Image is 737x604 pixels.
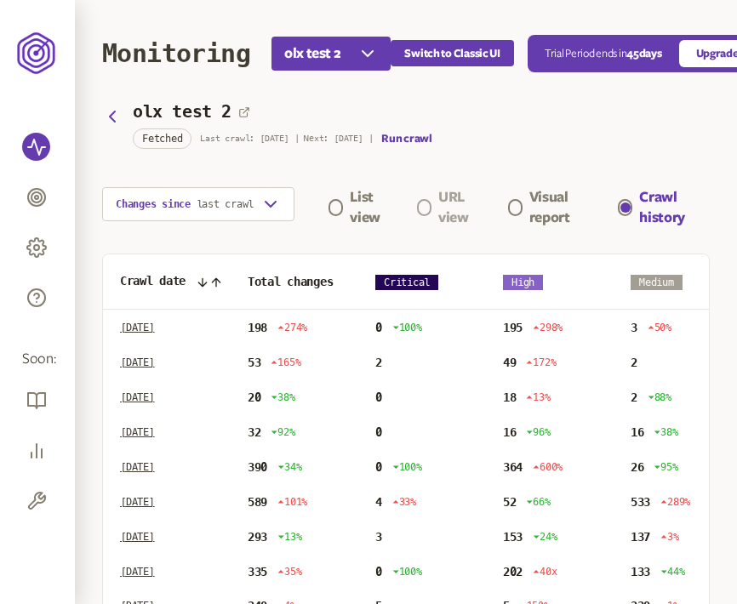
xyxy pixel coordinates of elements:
span: 3 [631,321,637,334]
span: 16 [631,425,643,439]
span: Fetched [142,131,182,146]
span: 165% [271,356,300,369]
span: 153 [503,530,523,544]
span: 45 days [626,48,661,60]
span: 49 [503,356,516,369]
span: 26 [631,460,643,474]
span: 3% [660,530,679,544]
a: Crawl history [618,187,710,228]
p: [DATE] [120,321,155,334]
th: Total changes [231,254,358,310]
p: [DATE] [120,530,155,544]
button: Run crawl [381,132,431,145]
span: 2 [631,390,637,404]
span: 40x [533,565,557,578]
span: last crawl [197,198,254,210]
a: [DATE] [120,321,214,334]
span: 53 [248,356,260,369]
span: 13% [277,530,301,544]
span: 88% [648,390,671,404]
span: 16 [503,425,516,439]
span: 589 [248,495,267,509]
a: [DATE] [120,390,214,404]
a: [DATE] [120,565,214,578]
p: [DATE] [120,425,155,439]
a: Visual report [508,187,597,228]
span: 44% [660,565,684,578]
span: 18 [503,390,516,404]
span: 298% [533,321,563,334]
span: 202 [503,565,523,578]
span: 533 [631,495,650,509]
span: 35% [277,565,301,578]
span: 96% [526,425,550,439]
div: Navigation [329,187,710,228]
span: 92% [271,425,294,439]
span: Critical [375,275,438,290]
span: 50% [648,321,671,334]
span: 95% [654,460,677,474]
span: 32 [248,425,260,439]
a: List view [329,187,396,228]
p: [DATE] [120,460,155,474]
p: Last crawl: [DATE] | Next: [DATE] | [200,134,373,144]
span: 390 [248,460,267,474]
a: [DATE] [120,460,214,474]
span: 24% [533,530,557,544]
span: 600% [533,460,563,474]
p: [DATE] [120,356,155,369]
button: Changes since last crawl [102,187,294,221]
span: 133 [631,565,650,578]
p: [DATE] [120,565,155,578]
span: olx test 2 [284,43,340,64]
span: 33% [392,495,416,509]
span: 4 [375,495,382,509]
span: 293 [248,530,267,544]
p: Trial Period ends in [545,47,662,60]
p: [DATE] [120,390,155,404]
div: List view [350,187,396,228]
span: 172% [526,356,556,369]
span: 137 [631,530,650,544]
span: 34% [277,460,301,474]
span: 0 [375,565,382,578]
div: Crawl history [639,187,710,228]
span: Medium [631,275,683,290]
p: [DATE] [120,495,155,509]
span: 100% [392,321,422,334]
button: olx test 2 [271,37,391,71]
h3: olx test 2 [133,102,231,122]
span: 195 [503,321,523,334]
p: Changes since [116,197,254,211]
span: 0 [375,460,382,474]
span: 289% [660,495,690,509]
a: [DATE] [120,530,214,544]
span: 100% [392,565,422,578]
h1: Monitoring [102,38,250,68]
span: 0 [375,321,382,334]
span: 3 [375,530,382,544]
div: URL view [438,187,487,228]
a: URL view [417,187,487,228]
span: 0 [375,390,382,404]
span: 0 [375,425,382,439]
span: 52 [503,495,516,509]
span: 38% [654,425,677,439]
a: [DATE] [120,495,214,509]
span: High [503,275,543,290]
span: 38% [271,390,294,404]
span: 101% [277,495,307,509]
span: 66% [526,495,550,509]
th: Crawl date [103,254,231,310]
a: [DATE] [120,356,214,369]
span: 100% [392,460,422,474]
span: 198 [248,321,267,334]
span: 2 [375,356,382,369]
a: [DATE] [120,425,214,439]
button: Switch to Classic UI [391,40,513,66]
span: 13% [526,390,550,404]
span: 20 [248,390,260,404]
span: 335 [248,565,267,578]
span: 364 [503,460,523,474]
span: 274% [277,321,307,334]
